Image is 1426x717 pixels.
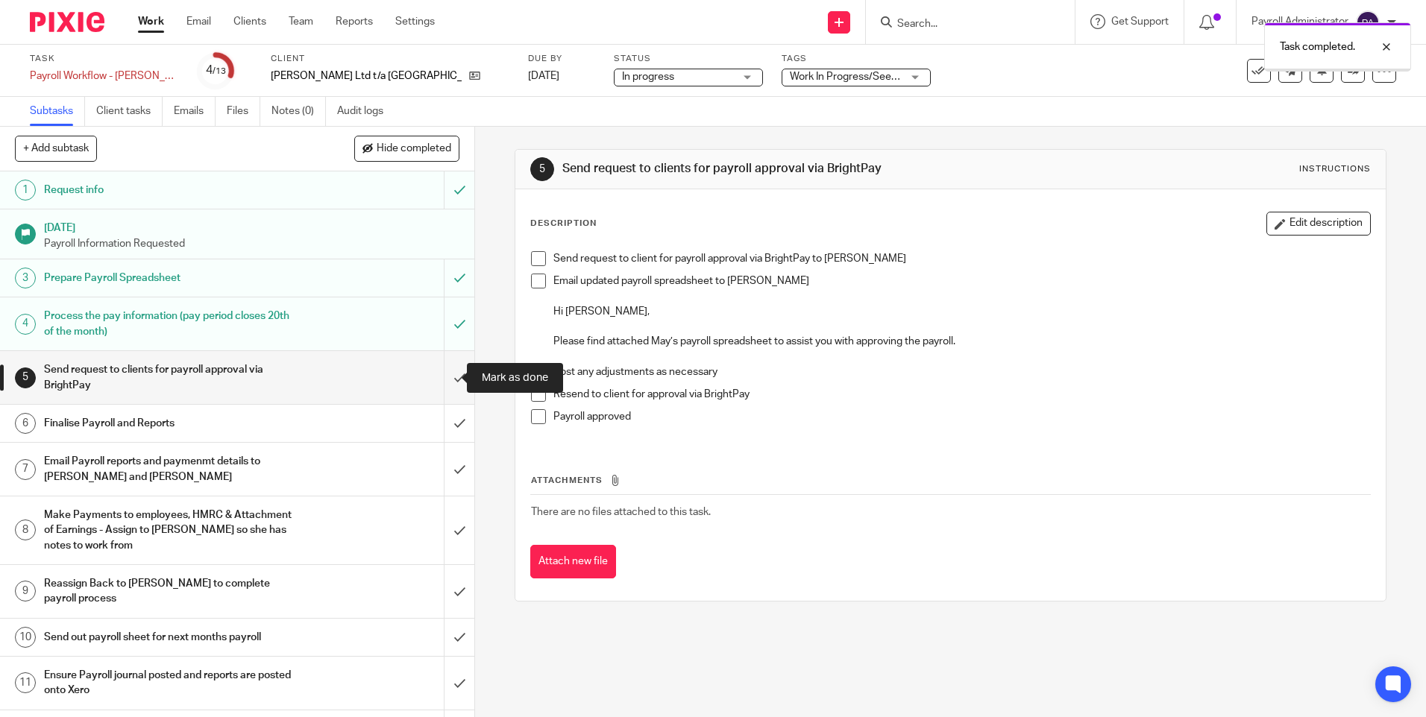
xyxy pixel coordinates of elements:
[206,62,226,79] div: 4
[553,387,1369,402] p: Resend to client for approval via BrightPay
[271,97,326,126] a: Notes (0)
[233,14,266,29] a: Clients
[354,136,459,161] button: Hide completed
[44,267,301,289] h1: Prepare Payroll Spreadsheet
[96,97,163,126] a: Client tasks
[553,334,1369,349] p: Please find attached May’s payroll spreadsheet to assist you with approving the payroll.
[15,180,36,200] div: 1
[790,72,956,82] span: Work In Progress/See notes on task
[15,627,36,648] div: 10
[614,53,763,65] label: Status
[44,450,301,488] h1: Email Payroll reports and paymenmt details to [PERSON_NAME] and [PERSON_NAME]
[553,304,1369,319] p: Hi [PERSON_NAME],
[186,14,211,29] a: Email
[15,136,97,161] button: + Add subtask
[395,14,435,29] a: Settings
[562,161,982,177] h1: Send request to clients for payroll approval via BrightPay
[289,14,313,29] a: Team
[44,412,301,435] h1: Finalise Payroll and Reports
[530,218,597,230] p: Description
[531,507,711,517] span: There are no files attached to this task.
[44,664,301,702] h1: Ensure Payroll journal posted and reports are posted onto Xero
[271,53,509,65] label: Client
[271,69,462,83] p: [PERSON_NAME] Ltd t/a [GEOGRAPHIC_DATA]
[553,251,1369,266] p: Send request to client for payroll approval via BrightPay to [PERSON_NAME]
[530,157,554,181] div: 5
[30,97,85,126] a: Subtasks
[528,53,595,65] label: Due by
[30,12,104,32] img: Pixie
[1299,163,1371,175] div: Instructions
[622,72,674,82] span: In progress
[15,314,36,335] div: 4
[30,69,179,83] div: Payroll Workflow - R J Bower Ltd
[30,69,179,83] div: Payroll Workflow - [PERSON_NAME] Ltd
[15,519,36,540] div: 8
[44,572,301,610] h1: Reassign Back to [PERSON_NAME] to complete payroll process
[530,545,616,578] button: Attach new file
[15,413,36,434] div: 6
[1356,10,1380,34] img: svg%3E
[1266,212,1371,236] button: Edit description
[227,97,260,126] a: Files
[15,268,36,288] div: 3
[15,581,36,601] div: 9
[553,364,1369,379] p: Post any adjustments as necessary
[337,97,395,126] a: Audit logs
[15,672,36,693] div: 11
[336,14,373,29] a: Reports
[44,236,460,251] p: Payroll Information Requested
[44,504,301,557] h1: Make Payments to employees, HMRC & Attachment of Earnings - Assign to [PERSON_NAME] so she has no...
[44,179,301,201] h1: Request info
[174,97,216,126] a: Emails
[15,459,36,480] div: 7
[213,67,226,75] small: /13
[1280,40,1355,54] p: Task completed.
[528,71,559,81] span: [DATE]
[15,367,36,388] div: 5
[138,14,164,29] a: Work
[30,53,179,65] label: Task
[553,274,1369,288] p: Email updated payroll spreadsheet to [PERSON_NAME]
[553,409,1369,424] p: Payroll approved
[44,358,301,397] h1: Send request to clients for payroll approval via BrightPay
[44,217,460,236] h1: [DATE]
[531,476,603,484] span: Attachments
[377,143,451,155] span: Hide completed
[44,626,301,648] h1: Send out payroll sheet for next months payroll
[44,305,301,343] h1: Process the pay information (pay period closes 20th of the month)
